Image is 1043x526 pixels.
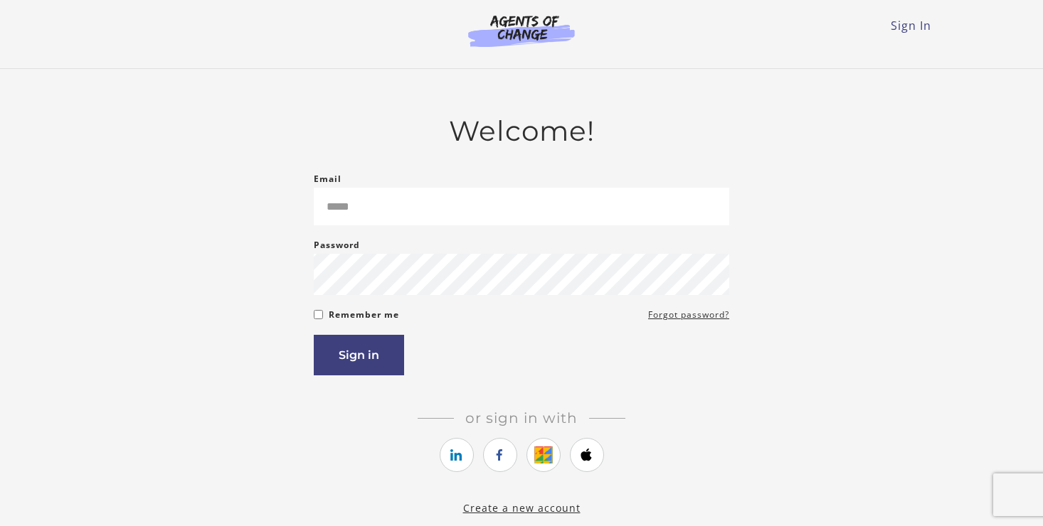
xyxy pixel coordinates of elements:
a: Forgot password? [648,306,729,323]
a: Create a new account [463,501,581,515]
label: Email [314,171,342,188]
button: Sign in [314,335,404,375]
label: Password [314,237,360,254]
a: https://courses.thinkific.com/users/auth/linkedin?ss%5Breferral%5D=&ss%5Buser_return_to%5D=&ss%5B... [440,438,474,472]
a: Sign In [891,18,931,33]
span: Or sign in with [454,409,589,426]
a: https://courses.thinkific.com/users/auth/facebook?ss%5Breferral%5D=&ss%5Buser_return_to%5D=&ss%5B... [483,438,517,472]
label: Remember me [329,306,399,323]
img: Agents of Change Logo [453,14,590,47]
a: https://courses.thinkific.com/users/auth/google?ss%5Breferral%5D=&ss%5Buser_return_to%5D=&ss%5Bvi... [526,438,561,472]
h2: Welcome! [314,114,729,148]
a: https://courses.thinkific.com/users/auth/apple?ss%5Breferral%5D=&ss%5Buser_return_to%5D=&ss%5Bvis... [570,438,604,472]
